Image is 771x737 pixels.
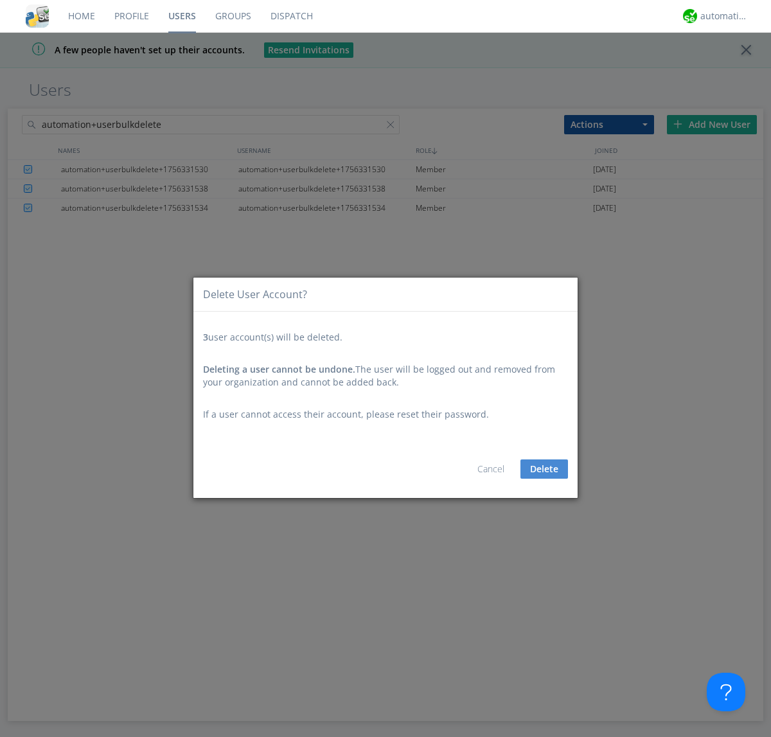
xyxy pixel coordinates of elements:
[203,331,208,343] span: 3
[683,9,697,23] img: d2d01cd9b4174d08988066c6d424eccd
[203,408,489,420] span: If a user cannot access their account, please reset their password.
[203,331,342,343] span: user account(s) will be deleted.
[477,463,504,475] a: Cancel
[26,4,49,28] img: cddb5a64eb264b2086981ab96f4c1ba7
[203,287,307,302] div: Delete User Account?
[520,459,568,479] button: Delete
[203,363,355,375] span: Deleting a user cannot be undone.
[700,10,749,22] div: automation+atlas
[203,363,568,389] div: The user will be logged out and removed from your organization and cannot be added back.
